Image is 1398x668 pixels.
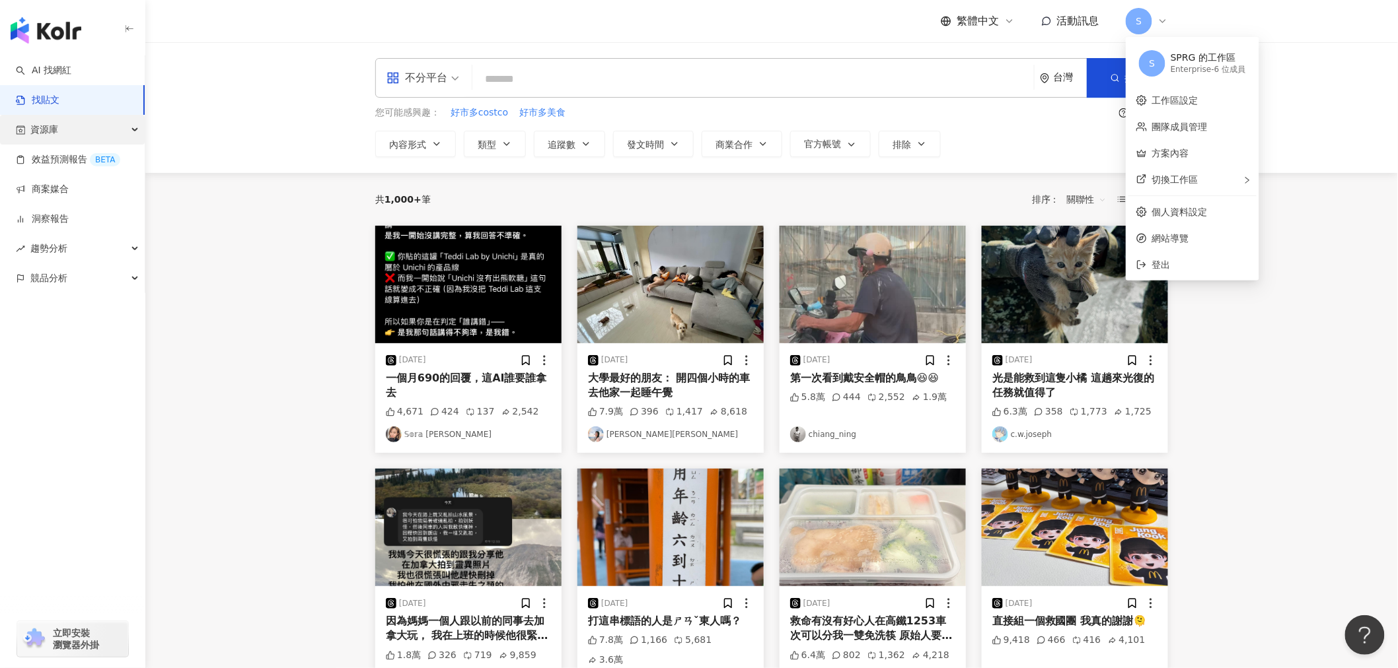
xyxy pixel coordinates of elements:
div: [DATE] [399,354,426,366]
button: 追蹤數 [534,131,605,157]
div: 不分平台 [386,67,447,88]
span: 網站導覽 [1152,231,1249,246]
div: 416 [1072,634,1101,647]
div: 358 [1034,405,1063,418]
div: 1.8萬 [386,649,421,662]
div: 4,101 [1108,634,1146,647]
img: post-image [780,469,966,586]
span: 關聯性 [1067,189,1107,210]
div: 137 [466,405,495,418]
div: 7.8萬 [588,634,623,647]
button: 類型 [464,131,526,157]
img: KOL Avatar [386,426,402,442]
a: searchAI 找網紅 [16,64,71,77]
button: 發文時間 [613,131,694,157]
div: [DATE] [399,598,426,609]
div: 一個月690的回覆，這AI誰要誰拿去 [386,371,551,401]
span: 您可能感興趣： [375,106,440,119]
a: 商案媒合 [16,183,69,196]
div: 1,362 [867,649,905,662]
div: 466 [1037,634,1066,647]
a: KOL Avatar𝕊𝕠𝕣𝕒 [PERSON_NAME] [386,426,551,442]
img: chrome extension [21,628,47,650]
div: [DATE] [803,354,830,366]
div: 排序： [1032,189,1114,210]
div: 1.9萬 [912,391,947,404]
img: logo [11,17,81,44]
div: 719 [463,649,492,662]
div: 9,859 [499,649,536,662]
div: 1,725 [1114,405,1152,418]
button: 好市多美食 [519,106,566,120]
span: question-circle [1119,108,1128,117]
a: 工作區設定 [1152,95,1198,106]
span: rise [16,244,25,253]
img: post-image [375,226,562,343]
div: Enterprise - 6 位成員 [1171,64,1246,75]
iframe: Help Scout Beacon - Open [1345,615,1385,655]
span: 競品分析 [30,263,67,293]
img: post-image [982,226,1168,343]
div: [DATE] [1006,354,1033,366]
img: post-image [982,469,1168,586]
div: 共 筆 [375,194,431,205]
div: 台灣 [1054,72,1087,83]
div: 打這串標語的人是ㄕㄢˇ東人嗎？ [588,614,753,628]
span: 資源庫 [30,115,58,145]
div: 光是能救到這隻小橘 這趟來光復的任務就值得了 [992,371,1158,401]
span: S [1150,56,1156,71]
div: [DATE] [803,598,830,609]
div: 444 [832,391,861,404]
img: post-image [375,469,562,586]
img: post-image [577,226,764,343]
img: post-image [780,226,966,343]
span: 商業合作 [716,139,753,150]
span: S [1136,14,1142,28]
div: 9,418 [992,634,1030,647]
span: 官方帳號 [804,139,841,149]
a: KOL Avatarc.w.joseph [992,426,1158,442]
img: KOL Avatar [992,426,1008,442]
button: 好市多costco [450,106,509,120]
div: 直接組一個救國團 我真的謝謝🫠 [992,614,1158,628]
span: 好市多美食 [519,106,566,119]
div: [DATE] [1006,598,1033,609]
div: 2,552 [867,391,905,404]
span: 切換工作區 [1152,174,1198,185]
a: 個人資料設定 [1152,207,1208,217]
div: 6.4萬 [790,649,825,662]
img: post-image [577,469,764,586]
img: KOL Avatar [790,426,806,442]
div: [DATE] [601,354,628,366]
span: 活動訊息 [1057,15,1099,27]
div: 424 [430,405,459,418]
div: 救命有沒有好心人在高鐵1253車次可以分我一雙免洗筷 原始人要上線吃便當了 19:51台北發車-21:30到左營這班！！！ 救命啊！！！（大叫） [790,614,955,644]
button: 商業合作 [702,131,782,157]
div: 第一次看到戴安全帽的鳥鳥😆😆 [790,371,955,385]
span: right [1243,176,1251,184]
div: 大學最好的朋友： 開四個小時的車去他家一起睡午覺 [588,371,753,401]
a: 找貼文 [16,94,59,107]
a: chrome extension立即安裝 瀏覽器外掛 [17,621,128,657]
span: 好市多costco [451,106,508,119]
span: appstore [386,71,400,84]
img: KOL Avatar [588,426,604,442]
div: 4,218 [912,649,949,662]
span: 排除 [893,139,911,150]
div: 1,166 [630,634,667,647]
div: 1,417 [665,405,703,418]
div: 5,681 [674,634,712,647]
button: 內容形式 [375,131,456,157]
span: environment [1040,73,1050,83]
div: 802 [832,649,861,662]
button: 官方帳號 [790,131,871,157]
div: SPRG 的工作區 [1171,51,1246,65]
div: 6.3萬 [992,405,1027,418]
span: 立即安裝 瀏覽器外掛 [53,627,99,651]
a: KOL Avatar[PERSON_NAME][PERSON_NAME] [588,426,753,442]
div: 4,671 [386,405,423,418]
div: 5.8萬 [790,391,825,404]
span: 內容形式 [389,139,426,150]
div: [DATE] [601,598,628,609]
span: 發文時間 [627,139,664,150]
